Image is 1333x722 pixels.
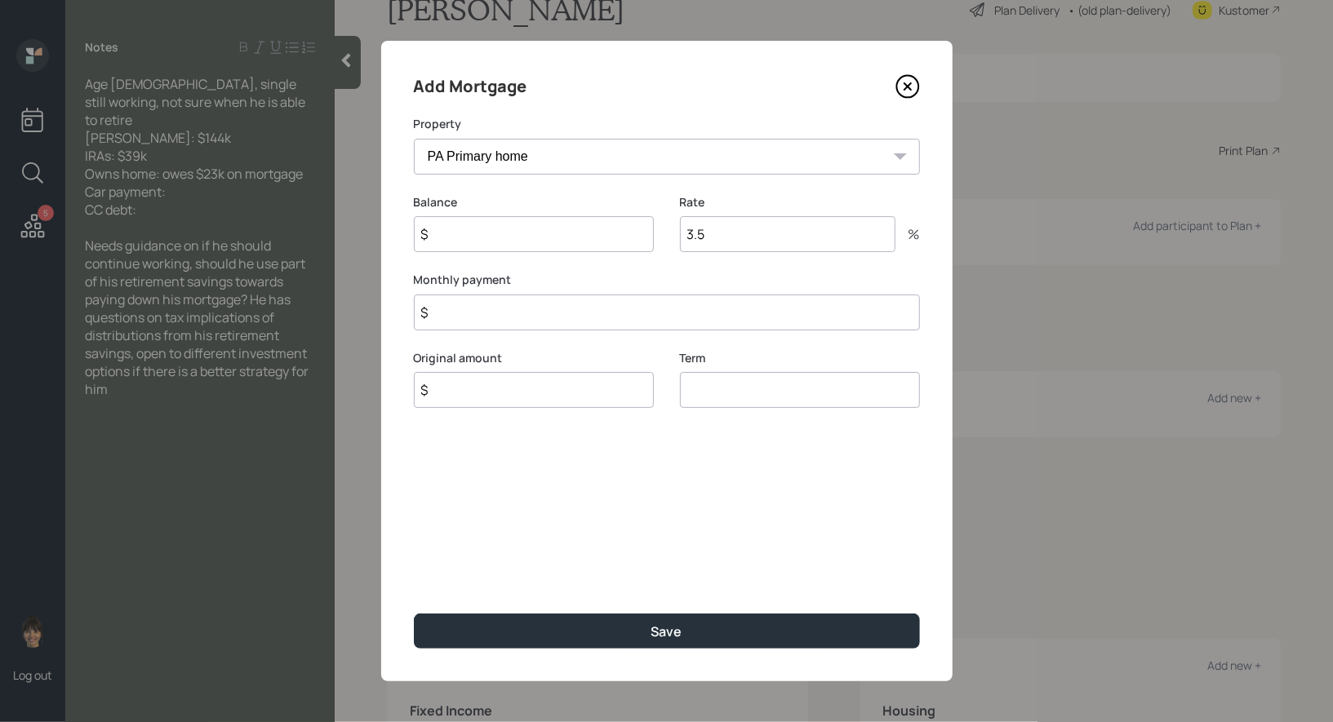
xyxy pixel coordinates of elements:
[651,622,682,640] div: Save
[414,116,920,132] label: Property
[895,228,920,241] div: %
[680,194,920,210] label: Rate
[414,272,920,288] label: Monthly payment
[414,613,920,649] button: Save
[414,194,654,210] label: Balance
[680,350,920,366] label: Term
[414,350,654,366] label: Original amount
[414,73,527,100] h4: Add Mortgage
